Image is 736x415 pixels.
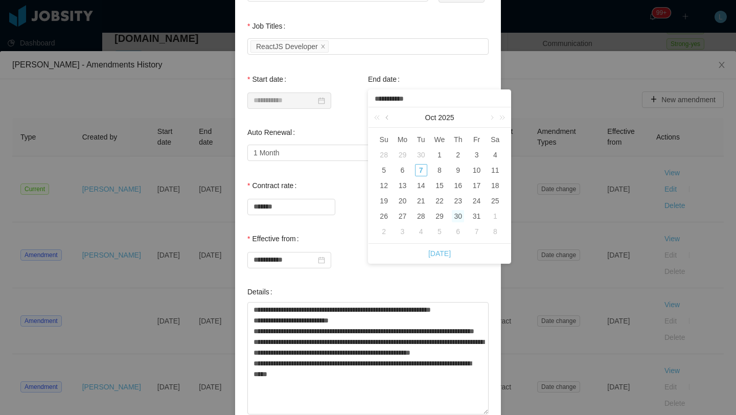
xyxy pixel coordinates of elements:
input: Contract rate [248,199,335,215]
td: October 19, 2025 [375,193,393,209]
div: 15 [433,179,446,192]
a: Oct [424,107,438,128]
label: Job Titles [247,22,289,30]
div: 16 [452,179,464,192]
td: September 30, 2025 [412,147,430,163]
td: October 18, 2025 [486,178,504,193]
div: 31 [471,210,483,222]
div: 26 [378,210,390,222]
div: 29 [396,149,408,161]
div: 13 [396,179,408,192]
td: October 6, 2025 [393,163,411,178]
div: 27 [396,210,408,222]
td: September 28, 2025 [375,147,393,163]
th: Sat [486,132,504,147]
label: Contract rate [247,181,301,190]
div: 2 [378,225,390,238]
div: 28 [415,210,427,222]
div: 21 [415,195,427,207]
div: 1 Month [254,145,280,160]
td: October 27, 2025 [393,209,411,224]
td: November 5, 2025 [430,224,449,239]
span: We [430,135,449,144]
td: October 10, 2025 [467,163,486,178]
a: Next year (Control + right) [494,107,507,128]
td: October 25, 2025 [486,193,504,209]
td: October 16, 2025 [449,178,467,193]
td: November 4, 2025 [412,224,430,239]
div: 7 [471,225,483,238]
th: Wed [430,132,449,147]
div: 23 [452,195,464,207]
td: November 8, 2025 [486,224,504,239]
div: 12 [378,179,390,192]
div: 28 [378,149,390,161]
label: Details [247,288,277,296]
td: October 15, 2025 [430,178,449,193]
label: Effective from [247,235,303,243]
td: October 31, 2025 [467,209,486,224]
div: 7 [415,164,427,176]
i: icon: calendar [318,97,325,104]
div: 24 [471,195,483,207]
a: Next month (PageDown) [487,107,496,128]
td: October 26, 2025 [375,209,393,224]
a: 2025 [437,107,455,128]
div: 30 [452,210,464,222]
div: 11 [489,164,501,176]
div: 1 [433,149,446,161]
a: Last year (Control + left) [372,107,385,128]
span: Fr [467,135,486,144]
div: 6 [452,225,464,238]
th: Fri [467,132,486,147]
td: October 8, 2025 [430,163,449,178]
li: ReactJS Developer [250,40,329,53]
i: icon: close [320,44,326,50]
div: 4 [415,225,427,238]
div: 9 [452,164,464,176]
div: 5 [378,164,390,176]
td: October 4, 2025 [486,147,504,163]
th: Sun [375,132,393,147]
div: ReactJS Developer [256,41,318,52]
td: November 2, 2025 [375,224,393,239]
a: Previous month (PageUp) [383,107,393,128]
span: Sa [486,135,504,144]
div: 6 [396,164,408,176]
td: October 20, 2025 [393,193,411,209]
div: 19 [378,195,390,207]
label: Start date [247,75,290,83]
span: Tu [412,135,430,144]
td: October 7, 2025 [412,163,430,178]
a: [DATE] [428,244,451,263]
th: Thu [449,132,467,147]
span: Mo [393,135,411,144]
td: October 12, 2025 [375,178,393,193]
td: October 30, 2025 [449,209,467,224]
div: 5 [433,225,446,238]
td: November 3, 2025 [393,224,411,239]
div: 29 [433,210,446,222]
label: End date [368,75,404,83]
div: 2 [452,149,464,161]
td: October 23, 2025 [449,193,467,209]
td: November 6, 2025 [449,224,467,239]
div: 20 [396,195,408,207]
td: October 13, 2025 [393,178,411,193]
td: October 14, 2025 [412,178,430,193]
div: 8 [489,225,501,238]
div: 25 [489,195,501,207]
td: October 28, 2025 [412,209,430,224]
div: 8 [433,164,446,176]
div: 17 [471,179,483,192]
td: October 11, 2025 [486,163,504,178]
td: October 2, 2025 [449,147,467,163]
td: October 21, 2025 [412,193,430,209]
div: 3 [471,149,483,161]
div: 22 [433,195,446,207]
i: icon: calendar [318,257,325,264]
div: 18 [489,179,501,192]
td: October 29, 2025 [430,209,449,224]
div: 30 [415,149,427,161]
th: Mon [393,132,411,147]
